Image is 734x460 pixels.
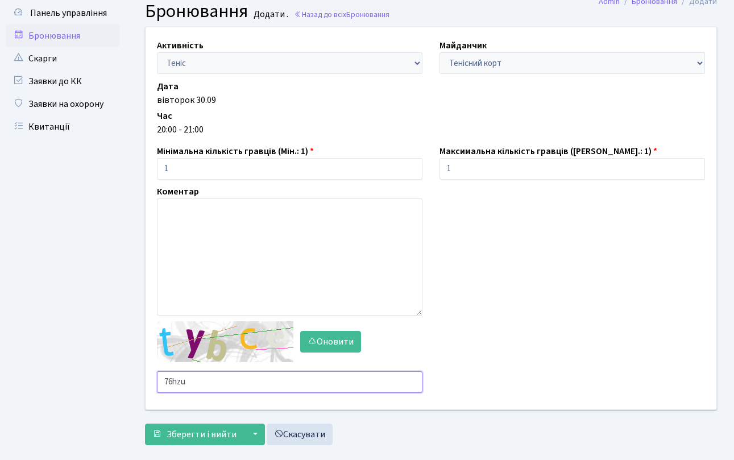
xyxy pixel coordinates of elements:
[157,93,705,107] div: вівторок 30.09
[439,39,487,52] label: Майданчик
[157,123,705,136] div: 20:00 - 21:00
[30,7,107,19] span: Панель управління
[6,115,119,138] a: Квитанції
[157,321,293,362] img: default
[294,9,389,20] a: Назад до всіхБронювання
[157,371,422,393] input: Введіть текст із зображення
[145,424,244,445] button: Зберегти і вийти
[167,428,237,441] span: Зберегти і вийти
[157,144,314,158] label: Мінімальна кількість гравців (Мін.: 1)
[157,185,199,198] label: Коментар
[300,331,361,353] button: Оновити
[346,9,389,20] span: Бронювання
[6,47,119,70] a: Скарги
[439,144,657,158] label: Максимальна кількість гравців ([PERSON_NAME].: 1)
[157,80,179,93] label: Дата
[6,93,119,115] a: Заявки на охорону
[157,39,204,52] label: Активність
[6,24,119,47] a: Бронювання
[157,109,172,123] label: Час
[267,424,333,445] a: Скасувати
[251,9,288,20] small: Додати .
[6,70,119,93] a: Заявки до КК
[6,2,119,24] a: Панель управління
